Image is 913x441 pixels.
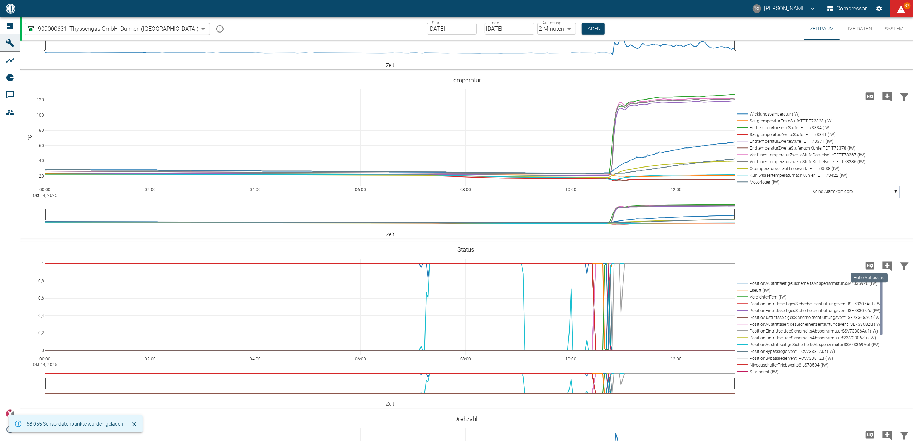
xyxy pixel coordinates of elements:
[861,431,879,438] span: Hohe Auflösung
[840,17,878,40] button: Live-Daten
[479,25,482,33] p: –
[904,2,911,9] span: 67
[582,23,605,35] button: Laden
[813,189,853,194] text: Keine Alarmkorridore
[896,87,913,106] button: Daten filtern
[542,20,562,26] label: Auflösung
[5,4,16,13] img: logo
[6,409,14,418] img: Xplore Logo
[873,2,886,15] button: Einstellungen
[485,23,534,35] input: DD.MM.YYYY
[851,273,888,282] div: Hohe Auflösung
[804,17,840,40] button: Zeitraum
[878,17,910,40] button: System
[879,87,896,106] button: Kommentar hinzufügen
[826,2,869,15] button: Compressor
[879,256,896,275] button: Kommentar hinzufügen
[27,25,198,33] a: 909000631_Thyssengas GmbH_Dülmen ([GEOGRAPHIC_DATA])
[861,92,879,99] span: Hohe Auflösung
[27,417,123,430] div: 68.055 Sensordatenpunkte wurden geladen
[490,20,499,26] label: Ende
[213,22,227,36] button: mission info
[753,4,761,13] div: TG
[537,23,576,35] div: 2 Minuten
[129,419,140,430] button: Schließen
[38,25,198,33] span: 909000631_Thyssengas GmbH_Dülmen ([GEOGRAPHIC_DATA])
[751,2,817,15] button: thomas.gregoir@neuman-esser.com
[432,20,441,26] label: Start
[427,23,477,35] input: DD.MM.YYYY
[861,262,879,268] span: Hohe Auflösung
[896,256,913,275] button: Daten filtern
